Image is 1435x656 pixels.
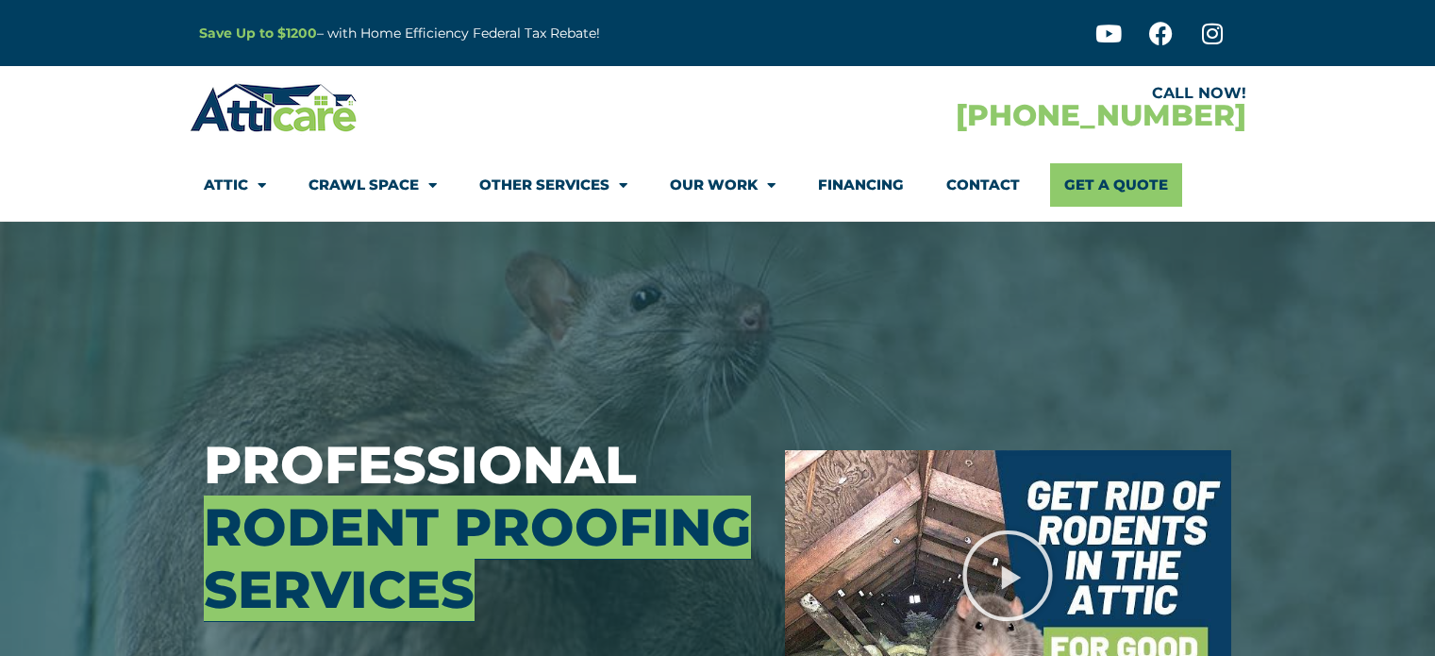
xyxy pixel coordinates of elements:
a: Our Work [670,163,776,207]
div: Play Video [960,529,1055,623]
h3: Professional [204,434,757,621]
div: CALL NOW! [718,86,1246,101]
a: Contact [946,163,1020,207]
a: Crawl Space [309,163,437,207]
a: Save Up to $1200 [199,25,317,42]
a: Other Services [479,163,627,207]
p: – with Home Efficiency Federal Tax Rebate! [199,23,810,44]
span: Rodent Proofing Services [204,496,751,621]
a: Financing [818,163,904,207]
a: Get A Quote [1050,163,1182,207]
a: Attic [204,163,266,207]
nav: Menu [204,163,1232,207]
